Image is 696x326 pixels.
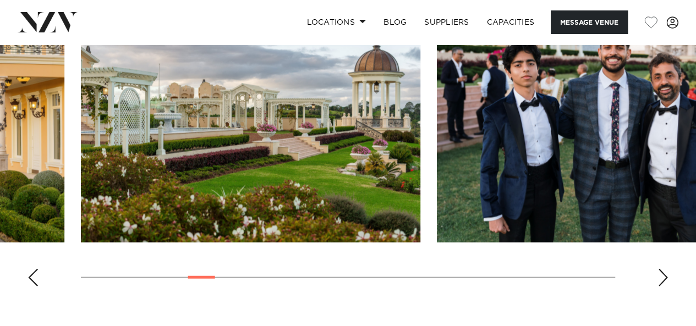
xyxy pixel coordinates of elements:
a: BLOG [375,10,415,34]
button: Message Venue [551,10,628,34]
img: nzv-logo.png [18,12,78,32]
a: Capacities [478,10,544,34]
a: Locations [298,10,375,34]
a: SUPPLIERS [415,10,478,34]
